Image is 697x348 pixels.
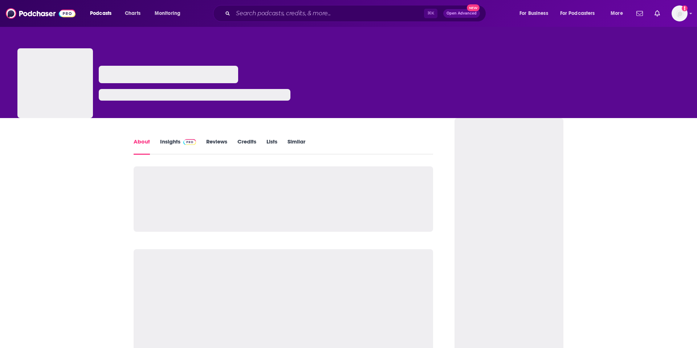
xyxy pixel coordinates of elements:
span: For Podcasters [560,8,595,19]
a: Lists [266,138,277,155]
input: Search podcasts, credits, & more... [233,8,424,19]
a: Reviews [206,138,227,155]
a: Credits [237,138,256,155]
button: open menu [555,8,606,19]
span: Podcasts [90,8,111,19]
a: Show notifications dropdown [652,7,663,20]
button: Show profile menu [672,5,688,21]
span: New [467,4,480,11]
span: Open Advanced [447,12,477,15]
a: Show notifications dropdown [633,7,646,20]
svg: Add a profile image [682,5,688,11]
img: User Profile [672,5,688,21]
span: ⌘ K [424,9,437,18]
span: Charts [125,8,140,19]
div: Search podcasts, credits, & more... [220,5,493,22]
button: open menu [150,8,190,19]
span: Logged in as Marketing09 [672,5,688,21]
a: Similar [288,138,305,155]
a: InsightsPodchaser Pro [160,138,196,155]
a: About [134,138,150,155]
span: Monitoring [155,8,180,19]
span: For Business [519,8,548,19]
button: Open AdvancedNew [443,9,480,18]
img: Podchaser Pro [183,139,196,145]
a: Charts [120,8,145,19]
span: More [611,8,623,19]
button: open menu [606,8,632,19]
button: open menu [514,8,557,19]
button: open menu [85,8,121,19]
img: Podchaser - Follow, Share and Rate Podcasts [6,7,76,20]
